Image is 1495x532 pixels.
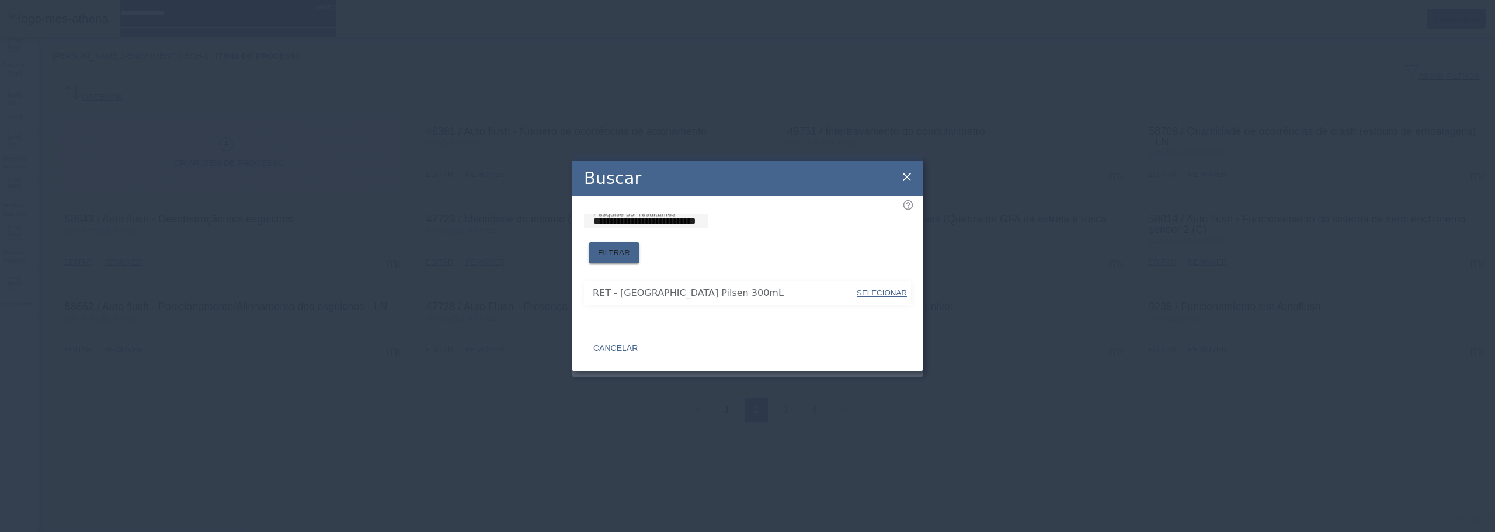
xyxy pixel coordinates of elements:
[593,286,856,300] span: RET - [GEOGRAPHIC_DATA] Pilsen 300mL
[598,247,630,259] span: FILTRAR
[593,210,676,217] mat-label: Pesquise por resultantes
[584,166,641,191] h2: Buscar
[584,338,647,359] button: CANCELAR
[857,288,907,297] span: SELECIONAR
[593,343,638,354] span: CANCELAR
[589,242,639,263] button: FILTRAR
[856,283,908,304] button: SELECIONAR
